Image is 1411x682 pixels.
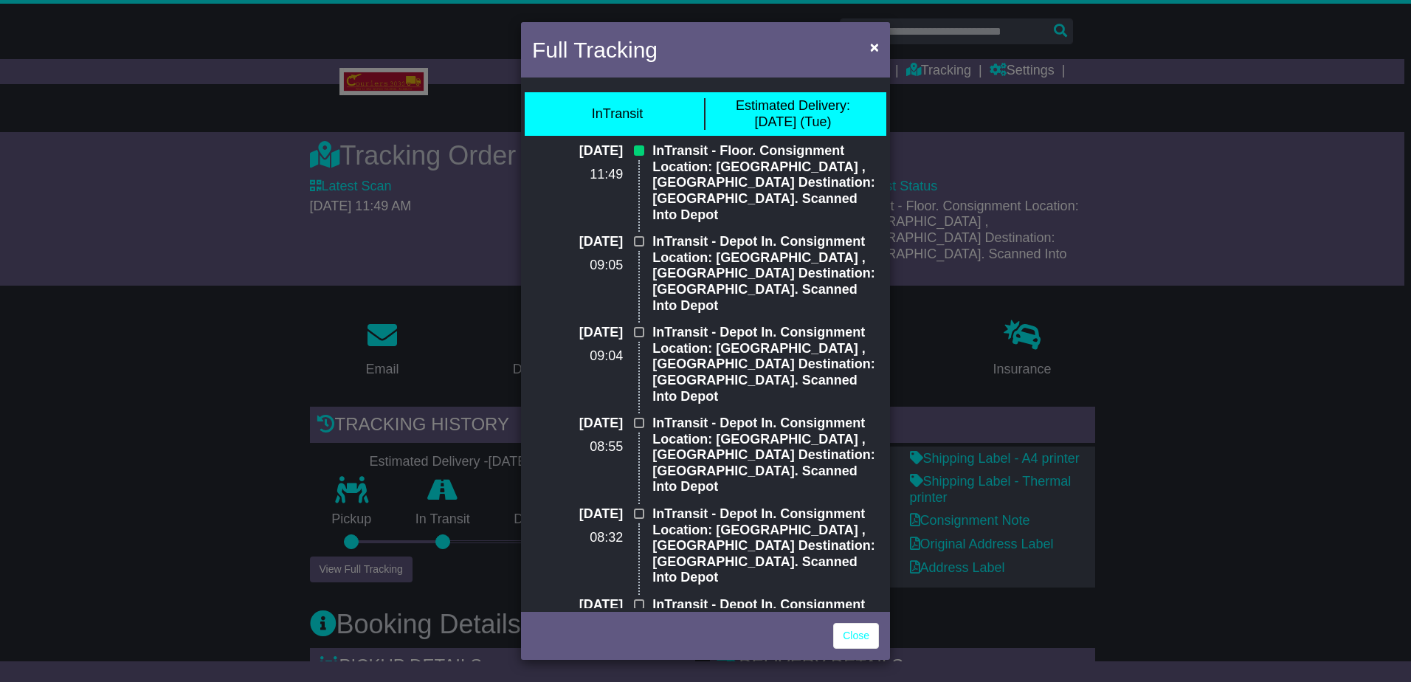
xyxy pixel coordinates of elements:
[532,348,623,365] p: 09:04
[532,143,623,159] p: [DATE]
[532,234,623,250] p: [DATE]
[652,325,879,404] p: InTransit - Depot In. Consignment Location: [GEOGRAPHIC_DATA] , [GEOGRAPHIC_DATA] Destination: [G...
[532,33,658,66] h4: Full Tracking
[736,98,850,113] span: Estimated Delivery:
[833,623,879,649] a: Close
[592,106,643,123] div: InTransit
[736,98,850,130] div: [DATE] (Tue)
[870,38,879,55] span: ×
[652,597,879,677] p: InTransit - Depot In. Consignment Location: [GEOGRAPHIC_DATA] , [GEOGRAPHIC_DATA] Destination: [G...
[532,506,623,523] p: [DATE]
[532,325,623,341] p: [DATE]
[532,258,623,274] p: 09:05
[652,234,879,314] p: InTransit - Depot In. Consignment Location: [GEOGRAPHIC_DATA] , [GEOGRAPHIC_DATA] Destination: [G...
[532,167,623,183] p: 11:49
[532,530,623,546] p: 08:32
[652,506,879,586] p: InTransit - Depot In. Consignment Location: [GEOGRAPHIC_DATA] , [GEOGRAPHIC_DATA] Destination: [G...
[863,32,886,62] button: Close
[532,416,623,432] p: [DATE]
[652,416,879,495] p: InTransit - Depot In. Consignment Location: [GEOGRAPHIC_DATA] , [GEOGRAPHIC_DATA] Destination: [G...
[532,439,623,455] p: 08:55
[532,597,623,613] p: [DATE]
[652,143,879,223] p: InTransit - Floor. Consignment Location: [GEOGRAPHIC_DATA] , [GEOGRAPHIC_DATA] Destination: [GEOG...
